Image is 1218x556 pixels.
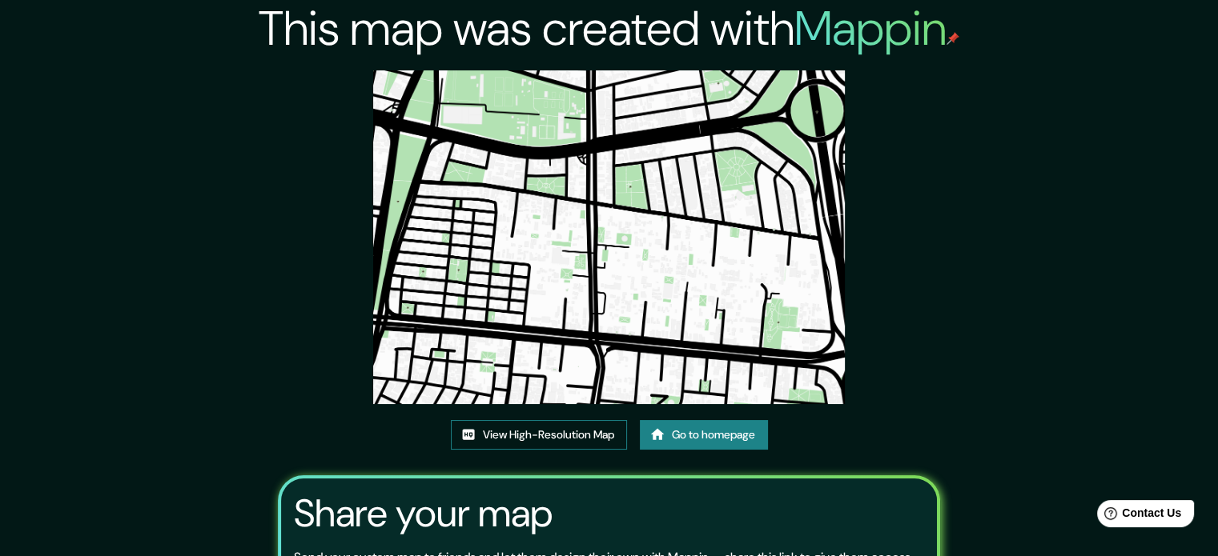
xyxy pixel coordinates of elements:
[451,420,627,450] a: View High-Resolution Map
[947,32,959,45] img: mappin-pin
[640,420,768,450] a: Go to homepage
[294,491,553,536] h3: Share your map
[373,70,846,404] img: created-map
[1075,494,1200,538] iframe: Help widget launcher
